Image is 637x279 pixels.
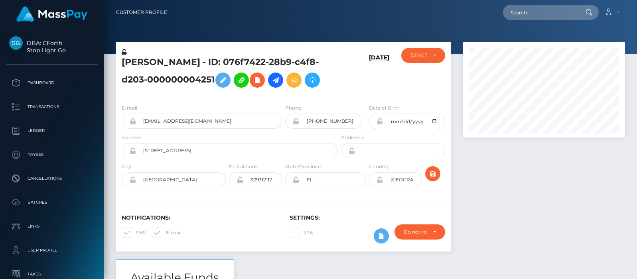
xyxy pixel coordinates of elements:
[9,220,95,232] p: Links
[122,163,131,170] label: City
[9,244,95,256] p: User Profile
[369,104,400,112] label: Date of Birth
[503,5,578,20] input: Search...
[9,149,95,161] p: Payees
[122,134,141,141] label: Address
[6,97,98,117] a: Transactions
[6,169,98,189] a: Cancellations
[116,4,167,21] a: Customer Profile
[6,121,98,141] a: Ledger
[290,228,313,238] label: 2FA
[122,56,333,92] h5: [PERSON_NAME] - ID: 076f7422-28b9-c4f8-d203-000000004251
[152,228,181,238] label: E-mail
[401,48,445,63] button: DEACTIVE
[285,104,301,112] label: Phone
[6,240,98,260] a: User Profile
[122,228,146,238] label: SMS
[9,196,95,208] p: Batches
[394,224,446,240] button: Do not require
[369,54,389,94] h6: [DATE]
[404,229,427,235] div: Do not require
[9,125,95,137] p: Ledger
[9,101,95,113] p: Transactions
[9,77,95,89] p: Dashboard
[9,36,23,50] img: Stop Light Go
[285,163,321,170] label: State/Province
[9,173,95,185] p: Cancellations
[410,52,427,59] div: DEACTIVE
[122,214,278,221] h6: Notifications:
[369,163,389,170] label: Country
[290,214,446,221] h6: Settings:
[16,6,87,22] img: MassPay Logo
[6,145,98,165] a: Payees
[6,73,98,93] a: Dashboard
[122,104,137,112] label: E-mail
[6,39,98,54] span: DBA: CForth Stop Light Go
[268,73,283,88] a: Initiate Payout
[6,216,98,236] a: Links
[6,193,98,212] a: Batches
[341,134,365,141] label: Address 2
[229,163,258,170] label: Postal Code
